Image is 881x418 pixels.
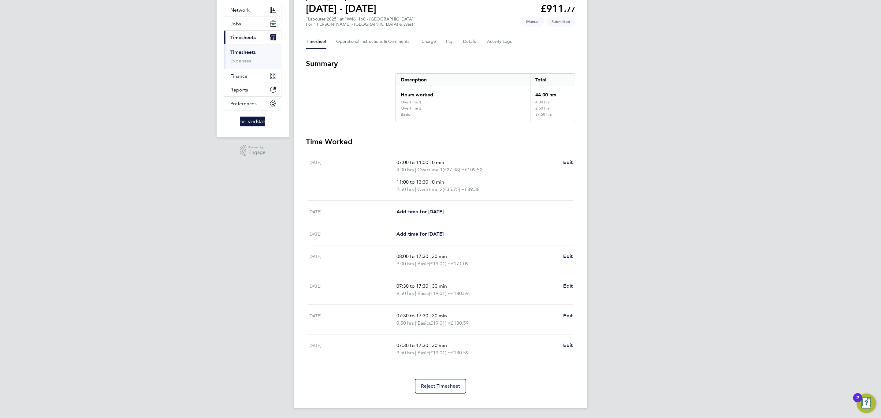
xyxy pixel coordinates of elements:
span: £180.59 [451,320,469,326]
span: | [429,283,431,289]
div: "Labourer 2025" at "W461160 - [GEOGRAPHIC_DATA]" [306,17,415,27]
span: Engage [248,150,266,155]
span: | [415,290,416,296]
a: Edit [563,342,573,349]
div: Timesheets [224,44,281,69]
span: Edit [563,283,573,289]
a: Add time for [DATE] [396,230,444,238]
a: Powered byEngage [240,145,266,156]
span: (£19.01) = [429,320,451,326]
div: Overtime 2 [401,106,421,111]
a: Timesheets [230,49,256,55]
span: | [415,350,416,356]
span: | [429,253,431,259]
span: Edit [563,159,573,165]
button: Operational Instructions & Comments [336,34,412,49]
button: Details [463,34,477,49]
button: Charge [422,34,436,49]
span: Timesheets [230,35,256,40]
a: Edit [563,282,573,290]
a: Expenses [230,58,251,64]
span: This timesheet is Submitted. [547,17,575,27]
span: Network [230,7,250,13]
span: 4.00 hrs [396,167,414,173]
span: 9.00 hrs [396,261,414,267]
div: [DATE] [308,208,396,215]
span: Add time for [DATE] [396,231,444,237]
h3: Time Worked [306,137,575,147]
span: (£27.38) = [443,167,465,173]
span: Finance [230,73,247,79]
div: [DATE] [308,342,396,356]
button: Network [224,3,281,17]
button: Pay [446,34,453,49]
span: | [415,320,416,326]
span: £109.52 [465,167,482,173]
span: | [429,313,431,319]
span: 9.50 hrs [396,290,414,296]
span: Preferences [230,101,257,106]
span: 30 min [432,313,447,319]
div: [DATE] [308,159,396,193]
a: Edit [563,159,573,166]
span: Basic [418,290,429,297]
div: [DATE] [308,282,396,297]
span: Reports [230,87,248,93]
div: 44.00 hrs [530,86,575,100]
div: 2 [856,398,859,406]
button: Finance [224,69,281,83]
span: | [429,159,431,165]
span: 2.50 hrs [396,186,414,192]
button: Activity Logs [487,34,513,49]
span: 07:30 to 17:30 [396,313,428,319]
span: 07:30 to 17:30 [396,342,428,348]
span: (£19.01) = [429,350,451,356]
a: Go to home page [224,117,281,126]
span: Basic [418,260,429,267]
section: Timesheet [306,59,575,394]
a: Edit [563,312,573,319]
span: 0 min [432,179,444,185]
span: £171.09 [451,261,469,267]
img: randstad-logo-retina.png [240,117,266,126]
span: 07:30 to 17:30 [396,283,428,289]
h3: Summary [306,59,575,69]
span: 07:00 to 11:00 [396,159,428,165]
div: [DATE] [308,253,396,267]
button: Timesheets [224,31,281,44]
a: Add time for [DATE] [396,208,444,215]
span: 30 min [432,253,447,259]
div: Total [530,74,575,86]
a: Edit [563,253,573,260]
span: £180.59 [451,350,469,356]
div: For "[PERSON_NAME] - [GEOGRAPHIC_DATA] & West" [306,22,415,27]
span: 30 min [432,283,447,289]
button: Preferences [224,97,281,110]
button: Reports [224,83,281,96]
span: (£35.75) = [443,186,465,192]
button: Jobs [224,17,281,30]
span: Basic [418,349,429,356]
div: Overtime 1 [401,100,421,105]
span: Powered by [248,145,266,150]
span: 30 min [432,342,447,348]
button: Open Resource Center, 2 new notifications [857,394,876,413]
span: 9.50 hrs [396,350,414,356]
div: [DATE] [308,312,396,327]
span: Reject Timesheet [421,383,460,389]
app-decimal: £911. [541,3,575,14]
div: Basic [401,112,410,117]
span: | [415,167,416,173]
span: | [415,261,416,267]
h1: [DATE] - [DATE] [306,2,376,15]
div: Summary [396,73,575,122]
span: Overtime 2 [418,186,443,193]
div: 2.50 hrs [530,106,575,112]
span: Edit [563,253,573,259]
div: 37.50 hrs [530,112,575,122]
span: | [415,186,416,192]
span: 08:00 to 17:30 [396,253,428,259]
span: (£19.01) = [429,261,451,267]
span: 0 min [432,159,444,165]
button: Timesheet [306,34,326,49]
